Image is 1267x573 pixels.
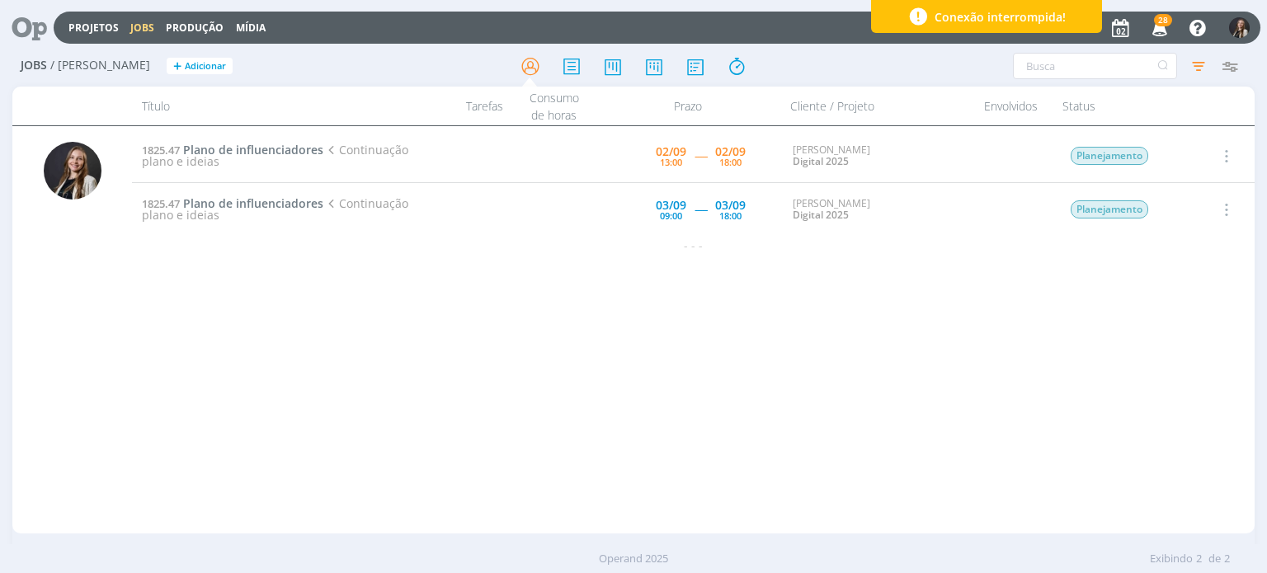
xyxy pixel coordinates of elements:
span: 28 [1154,14,1172,26]
div: Título [132,87,413,125]
img: L [1229,17,1250,38]
span: ----- [695,201,707,217]
div: 03/09 [656,200,686,211]
div: - - - [132,237,1254,254]
a: Produção [166,21,224,35]
button: Mídia [231,21,271,35]
span: Adicionar [185,61,226,72]
img: L [44,142,101,200]
div: Tarefas [414,87,513,125]
button: Jobs [125,21,159,35]
span: Continuação plano e ideias [142,195,407,223]
span: Planejamento [1071,200,1148,218]
button: Produção [161,21,228,35]
div: 09:00 [660,211,682,220]
span: 1825.47 [142,196,180,211]
div: 18:00 [719,157,742,167]
span: + [173,58,181,75]
a: Digital 2025 [793,154,849,168]
div: 02/09 [656,146,686,157]
span: 2 [1224,551,1230,567]
span: 2 [1196,551,1202,567]
a: Jobs [130,21,154,35]
span: Exibindo [1150,551,1193,567]
div: 03/09 [715,200,746,211]
div: 13:00 [660,157,682,167]
div: Status [1053,87,1193,125]
a: 1825.47Plano de influenciadores [142,195,323,211]
span: / [PERSON_NAME] [50,59,150,73]
div: [PERSON_NAME] [793,144,963,168]
span: de [1208,551,1221,567]
a: Mídia [236,21,266,35]
span: Plano de influenciadores [183,195,323,211]
a: 1825.47Plano de influenciadores [142,142,323,157]
div: Envolvidos [970,87,1053,125]
span: 1825.47 [142,143,180,157]
div: 02/09 [715,146,746,157]
button: Projetos [64,21,124,35]
div: Cliente / Projeto [780,87,970,125]
span: ----- [695,148,707,163]
a: Projetos [68,21,119,35]
div: Consumo de horas [513,87,596,125]
span: Jobs [21,59,47,73]
div: [PERSON_NAME] [793,198,963,222]
span: Continuação plano e ideias [142,142,407,169]
span: Planejamento [1071,147,1148,165]
button: +Adicionar [167,58,233,75]
div: Prazo [596,87,780,125]
span: Conexão interrompida! [935,8,1066,26]
div: 18:00 [719,211,742,220]
button: 28 [1142,13,1175,43]
a: Digital 2025 [793,208,849,222]
input: Busca [1013,53,1177,79]
button: L [1228,13,1251,42]
span: Plano de influenciadores [183,142,323,157]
